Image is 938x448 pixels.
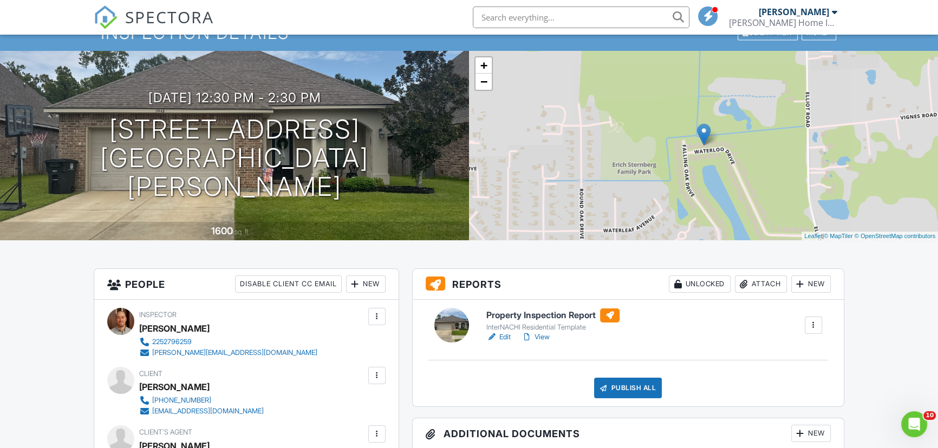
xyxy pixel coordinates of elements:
[139,320,210,337] div: [PERSON_NAME]
[17,115,452,201] h1: [STREET_ADDRESS] [GEOGRAPHIC_DATA][PERSON_NAME]
[486,308,620,332] a: Property Inspection Report InterNACHI Residential Template
[475,57,492,74] a: Zoom in
[94,15,214,37] a: SPECTORA
[735,275,787,293] div: Attach
[594,378,662,398] div: Publish All
[152,338,192,346] div: 2252796259
[855,233,935,239] a: © OpenStreetMap contributors
[94,5,118,29] img: The Best Home Inspection Software - Spectora
[737,28,800,36] a: Client View
[139,311,177,319] span: Inspector
[139,406,264,417] a: [EMAIL_ADDRESS][DOMAIN_NAME]
[148,90,321,105] h3: [DATE] 12:30 pm - 2:30 pm
[802,25,837,40] div: More
[824,233,853,239] a: © MapTiler
[413,269,844,300] h3: Reports
[738,25,798,40] div: Client View
[139,370,162,378] span: Client
[346,275,386,293] div: New
[759,6,829,17] div: [PERSON_NAME]
[486,332,511,342] a: Edit
[235,275,342,293] div: Disable Client CC Email
[152,407,264,416] div: [EMAIL_ADDRESS][DOMAIN_NAME]
[804,233,822,239] a: Leaflet
[522,332,550,342] a: View
[139,347,317,358] a: [PERSON_NAME][EMAIL_ADDRESS][DOMAIN_NAME]
[139,337,317,347] a: 2252796259
[791,275,831,293] div: New
[923,411,936,420] span: 10
[139,428,192,436] span: Client's Agent
[802,232,938,241] div: |
[234,228,250,236] span: sq. ft.
[211,225,233,236] div: 1600
[669,275,731,293] div: Unlocked
[125,5,214,28] span: SPECTORA
[152,348,317,357] div: [PERSON_NAME][EMAIL_ADDRESS][DOMAIN_NAME]
[486,308,620,322] h6: Property Inspection Report
[729,17,837,28] div: Olivier’s Home Inspections
[94,269,398,300] h3: People
[901,411,927,437] iframe: Intercom live chat
[101,23,837,42] h1: Inspection Details
[475,74,492,90] a: Zoom out
[139,379,210,395] div: [PERSON_NAME]
[152,396,211,405] div: [PHONE_NUMBER]
[139,395,264,406] a: [PHONE_NUMBER]
[486,323,620,332] div: InterNACHI Residential Template
[791,425,831,442] div: New
[473,6,689,28] input: Search everything...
